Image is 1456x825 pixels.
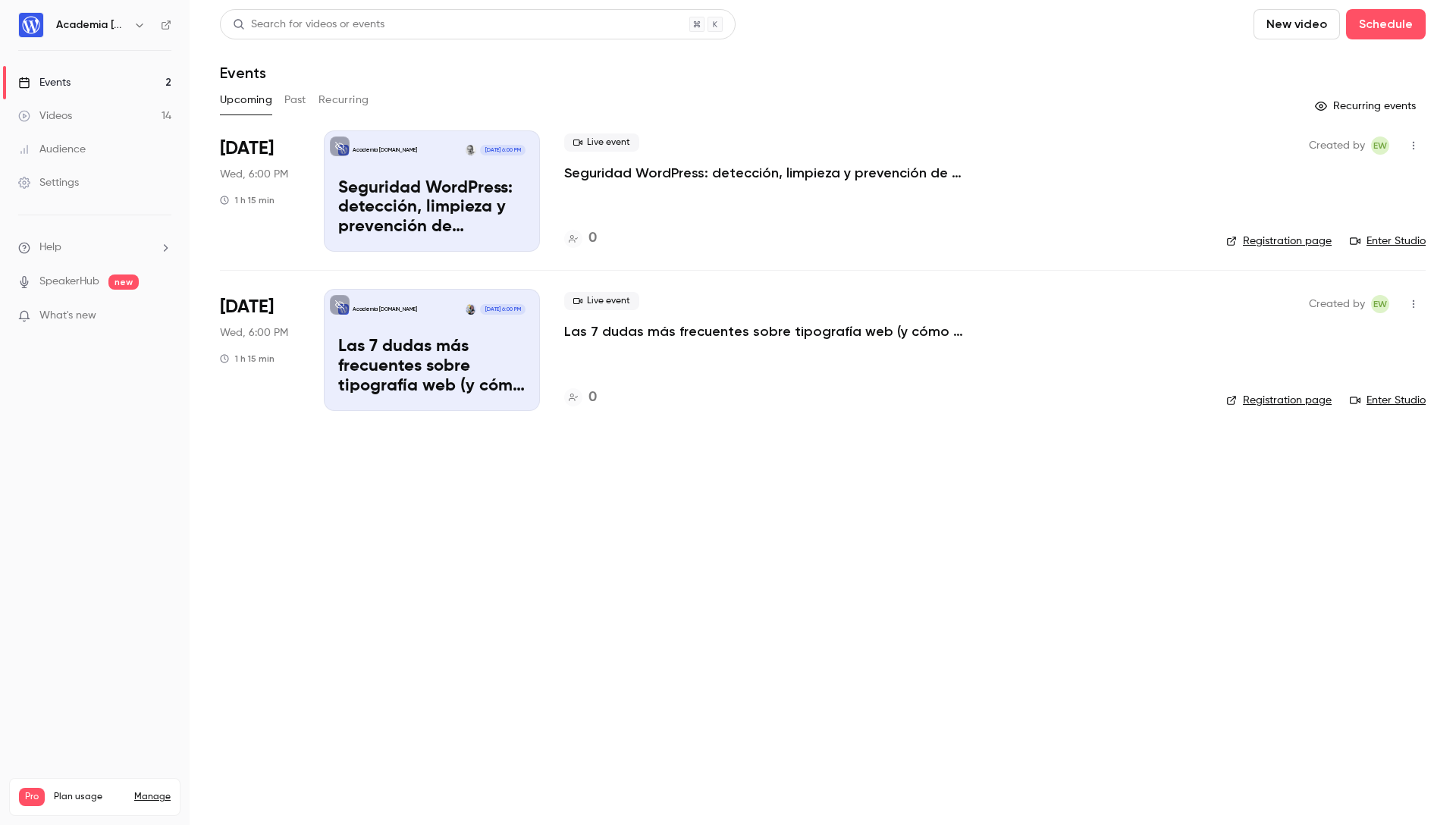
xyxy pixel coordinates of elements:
[353,146,417,154] p: Academia [DOMAIN_NAME]
[1309,295,1365,313] span: Created by
[1226,393,1332,408] a: Registration page
[220,64,266,82] h1: Events
[54,791,125,803] span: Plan usage
[353,306,417,313] p: Academia [DOMAIN_NAME]
[1373,295,1387,313] span: EW
[39,240,61,256] span: Help
[1371,136,1389,155] span: ES WPCOM
[1346,9,1426,39] button: Schedule
[1254,9,1340,39] button: New video
[153,309,171,323] iframe: Noticeable Trigger
[1308,94,1426,118] button: Recurring events
[220,194,275,206] div: 1 h 15 min
[466,145,476,155] img: Carlos Longarela
[39,274,99,290] a: SpeakerHub
[220,353,275,365] div: 1 h 15 min
[220,295,274,319] span: [DATE]
[588,387,597,408] h4: 0
[19,13,43,37] img: Academia WordPress.com
[39,308,96,324] span: What's new
[480,304,525,315] span: [DATE] 6:00 PM
[18,142,86,157] div: Audience
[324,289,540,410] a: Las 7 dudas más frecuentes sobre tipografía web (y cómo resolverlas)Academia [DOMAIN_NAME]Ana Cir...
[1309,136,1365,155] span: Created by
[19,788,45,806] span: Pro
[466,304,476,315] img: Ana Cirujano
[1373,136,1387,155] span: EW
[564,133,639,152] span: Live event
[18,75,71,90] div: Events
[220,136,274,161] span: [DATE]
[564,164,1019,182] a: Seguridad WordPress: detección, limpieza y prevención de amenazas
[338,179,526,237] p: Seguridad WordPress: detección, limpieza y prevención de amenazas
[18,175,79,190] div: Settings
[1350,393,1426,408] a: Enter Studio
[588,228,597,249] h4: 0
[338,337,526,396] p: Las 7 dudas más frecuentes sobre tipografía web (y cómo resolverlas)
[108,274,139,290] span: new
[1226,234,1332,249] a: Registration page
[324,130,540,252] a: Seguridad WordPress: detección, limpieza y prevención de amenazasAcademia [DOMAIN_NAME]Carlos Lon...
[220,167,288,182] span: Wed, 6:00 PM
[134,791,171,803] a: Manage
[18,108,72,124] div: Videos
[56,17,127,33] h6: Academia [DOMAIN_NAME]
[564,322,1019,340] a: Las 7 dudas más frecuentes sobre tipografía web (y cómo resolverlas)
[18,240,171,256] li: help-dropdown-opener
[564,292,639,310] span: Live event
[220,325,288,340] span: Wed, 6:00 PM
[1350,234,1426,249] a: Enter Studio
[480,145,525,155] span: [DATE] 6:00 PM
[318,88,369,112] button: Recurring
[233,17,384,33] div: Search for videos or events
[220,289,300,410] div: Oct 8 Wed, 5:00 PM (Atlantic/Canary)
[564,228,597,249] a: 0
[220,88,272,112] button: Upcoming
[284,88,306,112] button: Past
[220,130,300,252] div: Oct 1 Wed, 5:00 PM (Atlantic/Canary)
[564,387,597,408] a: 0
[1371,295,1389,313] span: ES WPCOM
